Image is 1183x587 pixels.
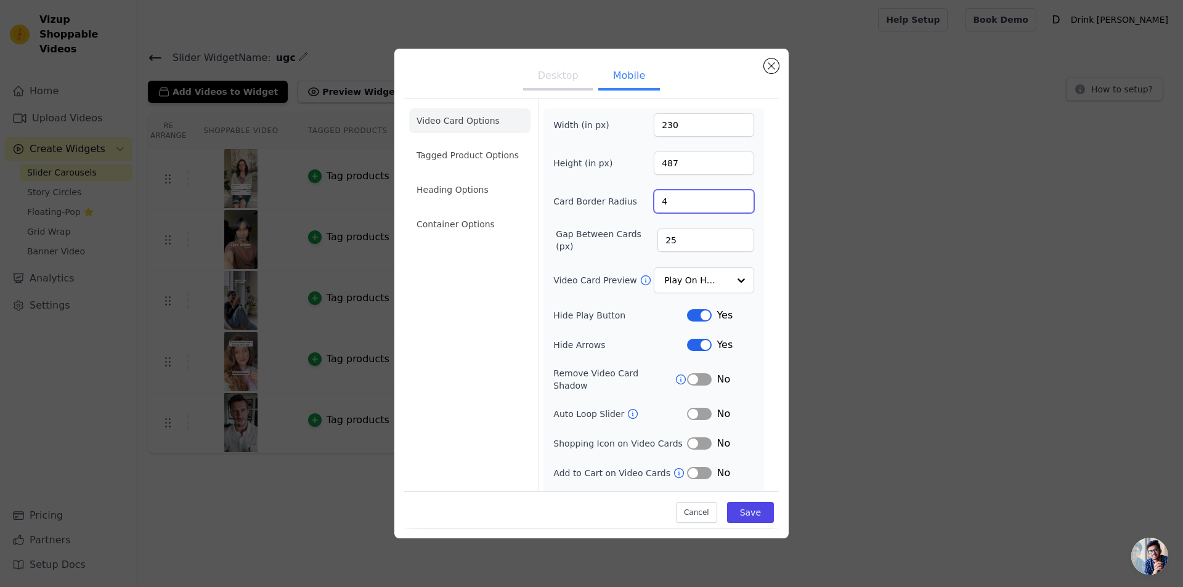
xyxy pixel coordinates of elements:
[409,143,531,168] li: Tagged Product Options
[553,437,683,450] label: Shopping Icon on Video Cards
[553,274,639,286] label: Video Card Preview
[409,212,531,237] li: Container Options
[553,119,620,131] label: Width (in px)
[409,108,531,133] li: Video Card Options
[717,308,733,323] span: Yes
[553,467,673,479] label: Add to Cart on Video Cards
[553,157,620,169] label: Height (in px)
[598,63,660,91] button: Mobile
[676,503,717,524] button: Cancel
[717,407,730,421] span: No
[553,367,675,392] label: Remove Video Card Shadow
[553,408,627,420] label: Auto Loop Slider
[717,436,730,451] span: No
[717,338,733,352] span: Yes
[764,59,779,73] button: Close modal
[553,309,687,322] label: Hide Play Button
[553,339,687,351] label: Hide Arrows
[523,63,593,91] button: Desktop
[717,466,730,480] span: No
[553,195,637,208] label: Card Border Radius
[1131,538,1168,575] div: Open chat
[727,503,774,524] button: Save
[409,177,531,202] li: Heading Options
[556,228,657,253] label: Gap Between Cards (px)
[717,372,730,387] span: No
